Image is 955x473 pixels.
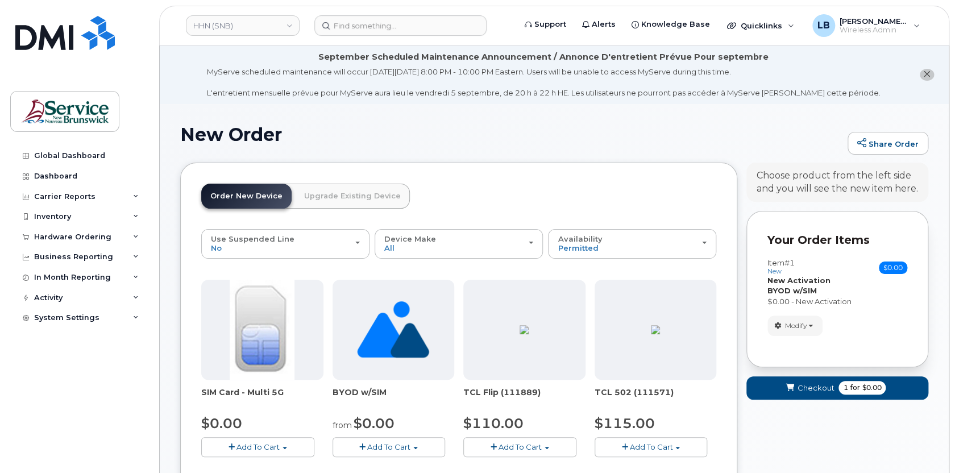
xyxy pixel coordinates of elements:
[463,415,524,431] span: $110.00
[848,132,928,155] a: Share Order
[757,169,918,196] div: Choose product from the left side and you will see the new item here.
[595,415,655,431] span: $115.00
[463,437,576,457] button: Add To Cart
[784,258,795,267] span: #1
[558,234,602,243] span: Availability
[333,437,446,457] button: Add To Cart
[201,415,242,431] span: $0.00
[201,387,323,409] div: SIM Card - Multi 5G
[767,267,782,275] small: new
[595,387,717,409] div: TCL 502 (111571)
[384,243,395,252] span: All
[318,51,769,63] div: September Scheduled Maintenance Announcement / Annonce D'entretient Prévue Pour septembre
[862,383,881,393] span: $0.00
[499,442,542,451] span: Add To Cart
[354,415,395,431] span: $0.00
[201,229,369,259] button: Use Suspended Line No
[767,296,907,307] div: $0.00 - New Activation
[201,437,314,457] button: Add To Cart
[548,229,716,259] button: Availability Permitted
[463,387,586,409] div: TCL Flip (111889)
[295,184,410,209] a: Upgrade Existing Device
[767,259,795,275] h3: Item
[230,280,294,380] img: 00D627D4-43E9-49B7-A367-2C99342E128C.jpg
[367,442,410,451] span: Add To Cart
[785,321,807,331] span: Modify
[848,383,862,393] span: for
[767,316,823,335] button: Modify
[180,125,842,144] h1: New Order
[595,437,708,457] button: Add To Cart
[797,383,834,393] span: Checkout
[333,387,455,409] div: BYOD w/SIM
[211,234,294,243] span: Use Suspended Line
[201,184,292,209] a: Order New Device
[384,234,436,243] span: Device Make
[767,286,817,295] strong: BYOD w/SIM
[375,229,543,259] button: Device Make All
[879,262,907,274] span: $0.00
[236,442,280,451] span: Add To Cart
[920,69,934,81] button: close notification
[207,67,881,98] div: MyServe scheduled maintenance will occur [DATE][DATE] 8:00 PM - 10:00 PM Eastern. Users will be u...
[211,243,222,252] span: No
[651,325,660,334] img: E4E53BA5-3DF7-4680-8EB9-70555888CC38.png
[746,376,928,400] button: Checkout 1 for $0.00
[520,325,529,334] img: 4BBBA1A7-EEE1-4148-A36C-898E0DC10F5F.png
[843,383,848,393] span: 1
[629,442,672,451] span: Add To Cart
[767,276,831,285] strong: New Activation
[357,280,429,380] img: no_image_found-2caef05468ed5679b831cfe6fc140e25e0c280774317ffc20a367ab7fd17291e.png
[558,243,598,252] span: Permitted
[333,420,352,430] small: from
[767,232,907,248] p: Your Order Items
